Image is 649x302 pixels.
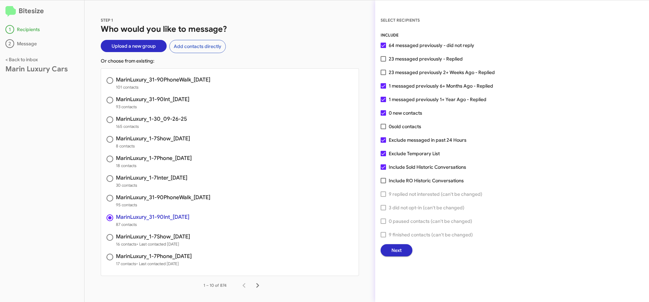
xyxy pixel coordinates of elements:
span: 9 replied not interested (can't be changed) [389,190,482,198]
h3: MarinLuxury_31-90Int_[DATE] [116,97,189,102]
span: Include RO Historic Conversations [389,177,464,185]
span: 9 finished contacts (can't be changed) [389,231,473,239]
span: sold contacts [392,123,421,130]
span: Next [391,244,402,256]
img: logo-minimal.svg [5,6,16,17]
span: 1 messaged previously 6+ Months Ago - Replied [389,82,493,90]
span: 0 new contacts [389,109,422,117]
span: 101 contacts [116,84,210,91]
div: 1 [5,25,14,34]
h3: MarinLuxury_1-7Inter_[DATE] [116,175,187,181]
span: STEP 1 [101,18,113,23]
span: 23 messaged previously - Replied [389,55,463,63]
span: SELECT RECIPIENTS [381,18,420,23]
p: Or choose from existing: [101,57,359,64]
span: Upload a new group [112,40,156,52]
button: Next [381,244,412,256]
div: Message [5,39,79,48]
span: Exclude messaged in past 24 Hours [389,136,466,144]
span: 16 contacts [116,241,190,248]
h1: Who would you like to message? [101,24,359,34]
span: 23 messaged previously 2+ Weeks Ago - Replied [389,68,495,76]
h3: MarinLuxury_1-7Show_[DATE] [116,234,190,239]
span: 165 contacts [116,123,187,130]
button: Upload a new group [101,40,167,52]
h3: MarinLuxury_1-7Phone_[DATE] [116,156,192,161]
span: 17 contacts [116,260,192,267]
span: 8 contacts [116,143,190,149]
span: 87 contacts [116,221,189,228]
span: 3 did not opt-in (can't be changed) [389,204,464,212]
div: 1 – 10 of 874 [203,282,226,289]
h3: MarinLuxury_31-90PhoneWalk_[DATE] [116,77,210,83]
span: 18 contacts [116,162,192,169]
h3: MarinLuxury_1-7Show_[DATE] [116,136,190,141]
button: Add contacts directly [169,40,226,53]
button: Next page [251,279,264,292]
h2: Bitesize [5,6,79,17]
span: 64 messaged previously - did not reply [389,41,474,49]
button: Previous page [237,279,251,292]
span: • Last contacted [DATE] [137,241,179,247]
h3: MarinLuxury_31-90PhoneWalk_[DATE] [116,195,210,200]
span: Include Sold Historic Conversations [389,163,466,171]
span: • Last contacted [DATE] [136,261,179,266]
h3: MarinLuxury_1-30_09-26-25 [116,116,187,122]
span: 0 [389,122,421,131]
div: Recipients [5,25,79,34]
span: 1 messaged previously 1+ Year Ago - Replied [389,95,486,103]
a: < Back to inbox [5,56,38,63]
span: 93 contacts [116,103,189,110]
span: 0 paused contacts (can't be changed) [389,217,472,225]
span: 95 contacts [116,202,210,208]
span: Exclude Temporary List [389,149,440,158]
div: Marin Luxury Cars [5,66,79,72]
div: 2 [5,39,14,48]
div: INCLUDE [381,32,644,39]
h3: MarinLuxury_31-90Int_[DATE] [116,214,189,220]
h3: MarinLuxury_1-7Phone_[DATE] [116,254,192,259]
span: 30 contacts [116,182,187,189]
